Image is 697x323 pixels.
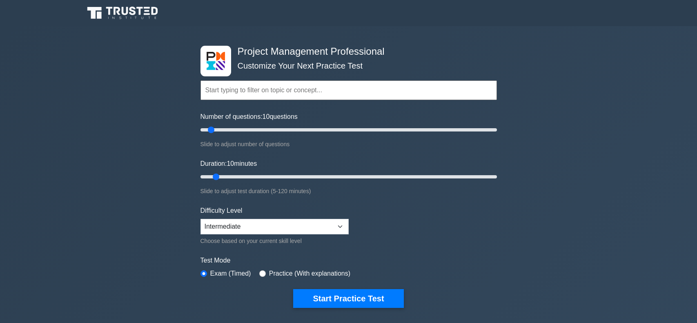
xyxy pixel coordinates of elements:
input: Start typing to filter on topic or concept... [200,80,497,100]
label: Practice (With explanations) [269,269,350,278]
span: 10 [227,160,234,167]
label: Duration: minutes [200,159,257,169]
label: Test Mode [200,256,497,265]
div: Slide to adjust number of questions [200,139,497,149]
label: Number of questions: questions [200,112,298,122]
span: 10 [263,113,270,120]
h4: Project Management Professional [234,46,457,58]
label: Exam (Timed) [210,269,251,278]
label: Difficulty Level [200,206,243,216]
div: Slide to adjust test duration (5-120 minutes) [200,186,497,196]
button: Start Practice Test [293,289,403,308]
div: Choose based on your current skill level [200,236,349,246]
